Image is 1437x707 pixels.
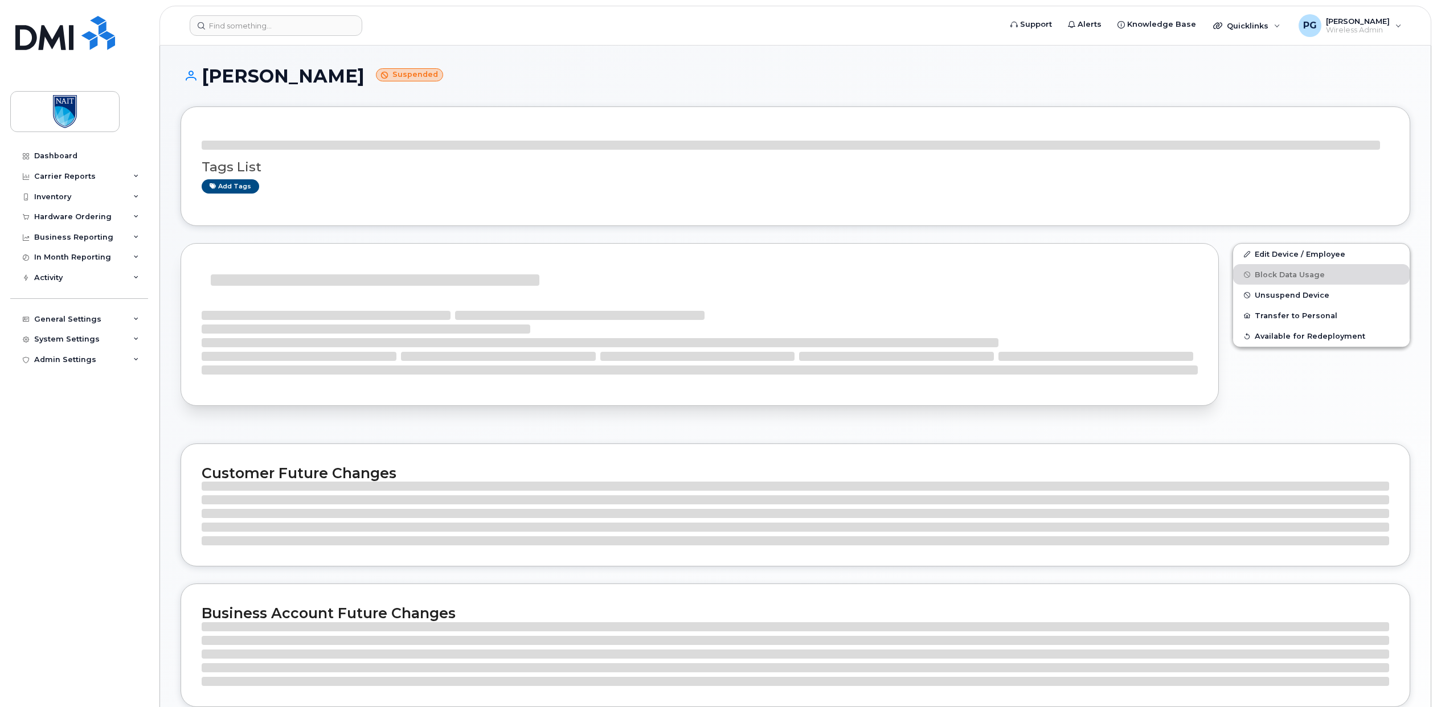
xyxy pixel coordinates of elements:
[1255,332,1365,340] span: Available for Redeployment
[181,66,1410,86] h1: [PERSON_NAME]
[202,465,1389,482] h2: Customer Future Changes
[1233,264,1410,285] button: Block Data Usage
[202,179,259,194] a: Add tags
[1233,305,1410,326] button: Transfer to Personal
[202,160,1389,174] h3: Tags List
[1233,244,1410,264] a: Edit Device / Employee
[1233,326,1410,346] button: Available for Redeployment
[1233,285,1410,305] button: Unsuspend Device
[376,68,443,81] small: Suspended
[202,605,1389,622] h2: Business Account Future Changes
[1255,291,1329,299] span: Unsuspend Device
